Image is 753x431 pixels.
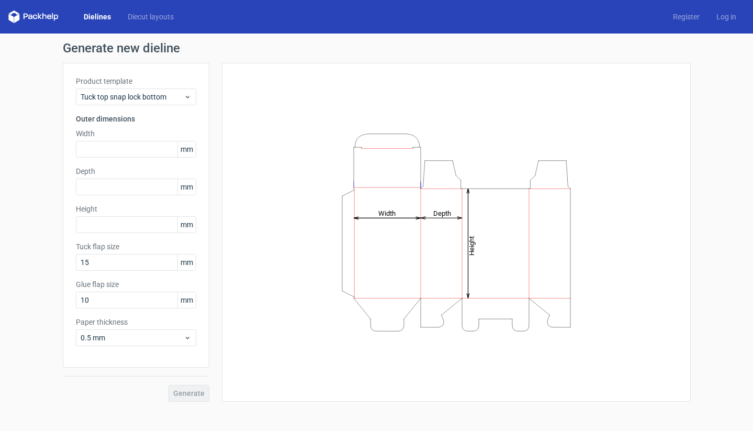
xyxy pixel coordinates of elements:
[81,333,184,343] span: 0.5 mm
[76,128,196,139] label: Width
[63,42,691,54] h1: Generate new dieline
[665,12,708,22] a: Register
[433,209,451,217] tspan: Depth
[378,209,395,217] tspan: Width
[75,12,119,22] a: Dielines
[76,76,196,86] label: Product template
[76,241,196,252] label: Tuck flap size
[81,92,184,102] span: Tuck top snap lock bottom
[177,179,196,195] span: mm
[119,12,182,22] a: Diecut layouts
[177,141,196,157] span: mm
[177,292,196,308] span: mm
[76,166,196,176] label: Depth
[468,236,476,255] tspan: Height
[76,279,196,290] label: Glue flap size
[76,114,196,124] h3: Outer dimensions
[177,255,196,270] span: mm
[177,217,196,233] span: mm
[76,204,196,214] label: Height
[708,12,745,22] a: Log in
[76,317,196,327] label: Paper thickness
